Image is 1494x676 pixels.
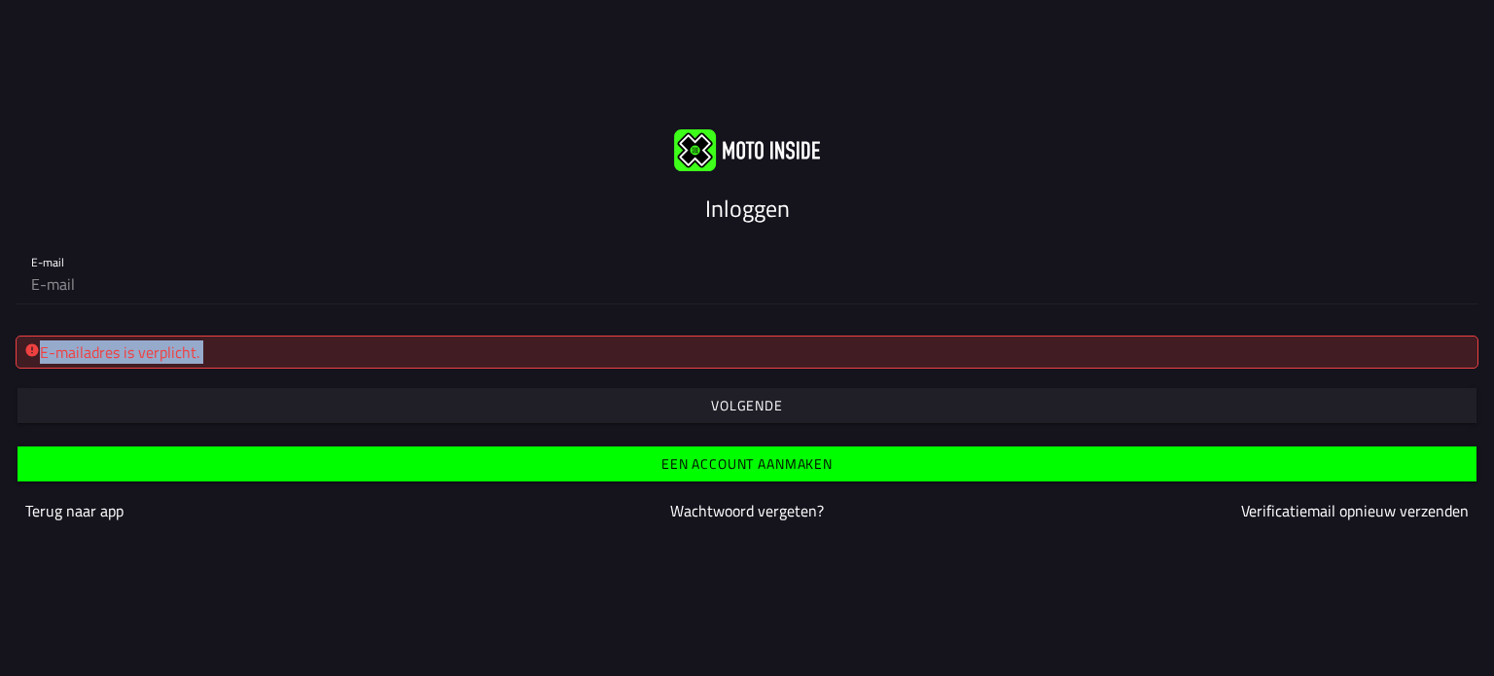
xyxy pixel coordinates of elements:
font: Een account aanmaken [661,453,833,474]
font: E-mailadres is verplicht. [40,340,199,364]
font: Inloggen [705,191,790,226]
ion-icon: alert [24,342,40,358]
a: Verificatiemail opnieuw verzenden [1241,499,1469,522]
font: Volgende [711,395,783,415]
input: E-mail [31,265,1463,303]
a: Wachtwoord vergeten? [670,499,824,522]
a: Terug naar app [25,499,124,522]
